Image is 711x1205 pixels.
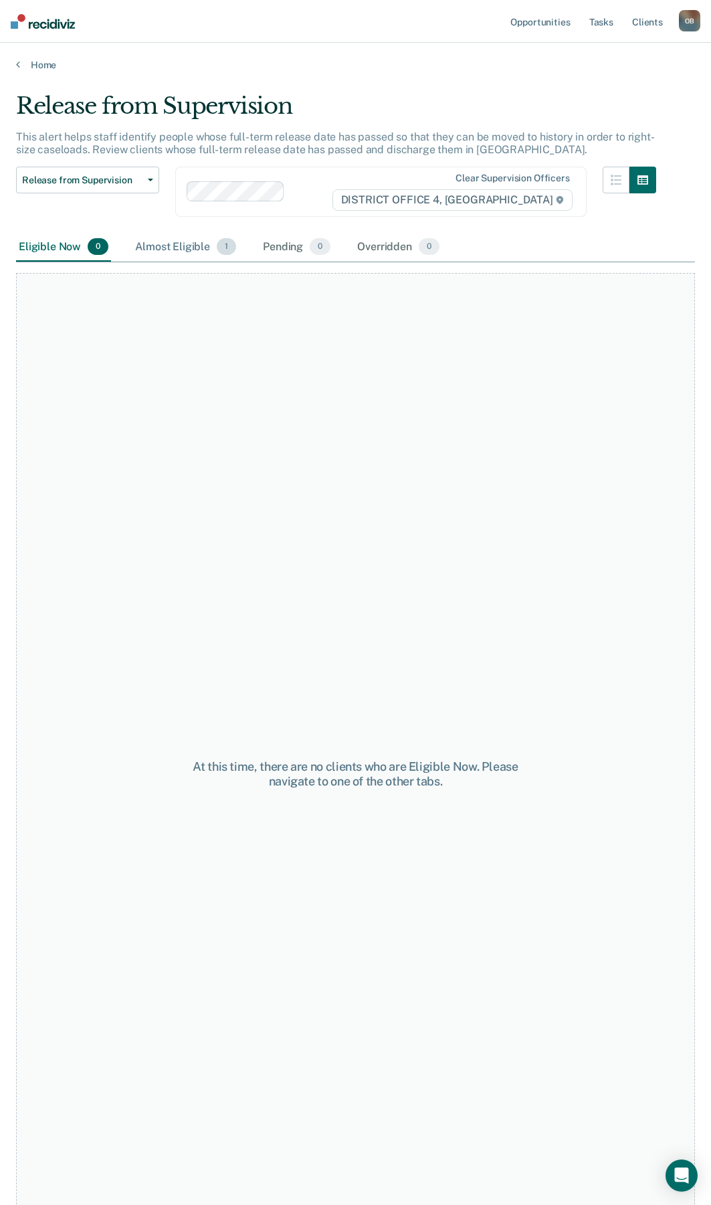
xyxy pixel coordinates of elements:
[260,233,333,262] div: Pending0
[217,238,236,256] span: 1
[455,173,569,184] div: Clear supervision officers
[679,10,700,31] button: OB
[354,233,442,262] div: Overridden0
[186,759,525,788] div: At this time, there are no clients who are Eligible Now. Please navigate to one of the other tabs.
[666,1160,698,1192] div: Open Intercom Messenger
[16,92,656,130] div: Release from Supervision
[310,238,330,256] span: 0
[16,130,655,156] p: This alert helps staff identify people whose full-term release date has passed so that they can b...
[16,167,159,193] button: Release from Supervision
[419,238,439,256] span: 0
[132,233,239,262] div: Almost Eligible1
[332,189,573,211] span: DISTRICT OFFICE 4, [GEOGRAPHIC_DATA]
[16,233,111,262] div: Eligible Now0
[16,59,695,71] a: Home
[679,10,700,31] div: O B
[88,238,108,256] span: 0
[22,175,142,186] span: Release from Supervision
[11,14,75,29] img: Recidiviz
